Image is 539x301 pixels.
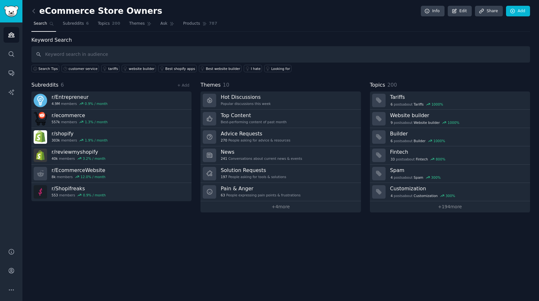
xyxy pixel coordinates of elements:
span: 200 [387,82,397,88]
span: Ask [160,21,167,27]
a: Looking for [264,65,291,72]
div: 0.9 % / month [83,193,106,197]
div: post s about [390,120,460,125]
img: Entrepreneur [34,94,47,107]
a: r/reviewmyshopify40kmembers3.2% / month [31,146,192,165]
h3: Solution Requests [221,167,286,174]
span: 553 [52,193,58,197]
span: Builder [414,139,426,143]
div: 1.9 % / month [85,138,108,142]
a: tariffs [101,65,119,72]
a: Hot DiscussionsPopular discussions this week [200,91,361,110]
a: +4more [200,201,361,212]
a: r/Entrepreneur4.9Mmembers0.9% / month [31,91,192,110]
span: 4.9M [52,101,60,106]
a: Add [506,6,530,17]
span: 197 [221,175,227,179]
span: Products [183,21,200,27]
a: + Add [177,83,189,88]
div: I hate [251,66,260,71]
a: Tariffs6postsaboutTariffs1000% [370,91,530,110]
a: News241Conversations about current news & events [200,146,361,165]
a: Best website builder [199,65,242,72]
h3: r/ Shopifreaks [52,185,106,192]
a: Subreddits6 [61,19,91,32]
a: website builder [122,65,156,72]
span: 63 [221,193,225,197]
div: members [52,138,108,142]
span: Themes [200,81,221,89]
span: 6 [390,139,393,143]
h3: Website builder [390,112,526,119]
div: members [52,175,105,179]
div: tariffs [108,66,118,71]
h3: Builder [390,130,526,137]
span: 33 [390,157,395,161]
span: 6 [390,102,393,107]
a: I hate [244,65,262,72]
h3: r/ ecommerce [52,112,108,119]
span: 787 [209,21,217,27]
div: People asking for advice & resources [221,138,290,142]
button: Search Tips [31,65,59,72]
a: customer service [61,65,99,72]
div: 1000 % [431,102,443,107]
div: Popular discussions this week [221,101,271,106]
div: members [52,193,106,197]
div: website builder [129,66,155,71]
h3: Fintech [390,149,526,155]
span: 10 [223,82,229,88]
div: Best website builder [206,66,240,71]
a: Solution Requests197People asking for tools & solutions [200,165,361,183]
span: 200 [112,21,120,27]
span: 4 [390,175,393,180]
a: Builder6postsaboutBuilder1000% [370,128,530,146]
h3: Tariffs [390,94,526,100]
span: 8k [52,175,56,179]
span: 6 [61,82,64,88]
a: r/Shopifreaks553members0.9% / month [31,183,192,201]
span: 6 [86,21,89,27]
a: Share [475,6,502,17]
span: Themes [129,21,145,27]
a: r/EcommerceWebsite8kmembers12.0% / month [31,165,192,183]
div: 300 % [445,193,455,198]
span: Topics [98,21,110,27]
span: 40k [52,156,58,161]
h3: r/ shopify [52,130,108,137]
div: Best-performing content of past month [221,120,287,124]
h3: News [221,149,302,155]
span: Tariffs [414,102,424,107]
div: members [52,101,108,106]
h3: Hot Discussions [221,94,271,100]
h3: Pain & Anger [221,185,300,192]
img: shopify [34,130,47,144]
div: 0.9 % / month [85,101,108,106]
span: 557k [52,120,60,124]
span: Subreddits [63,21,84,27]
label: Keyword Search [31,37,72,43]
a: Search [31,19,56,32]
div: customer service [69,66,97,71]
div: People asking for tools & solutions [221,175,286,179]
h3: r/ Entrepreneur [52,94,108,100]
h3: Spam [390,167,526,174]
div: 3.2 % / month [83,156,105,161]
h3: Top Content [221,112,287,119]
span: 270 [221,138,227,142]
span: 9 [390,120,393,125]
div: Conversations about current news & events [221,156,302,161]
a: Pain & Anger63People expressing pain points & frustrations [200,183,361,201]
div: 1.3 % / month [85,120,108,124]
h3: r/ reviewmyshopify [52,149,105,155]
div: 800 % [436,157,445,161]
input: Keyword search in audience [31,46,530,63]
a: Edit [448,6,472,17]
a: Ask [158,19,176,32]
span: Search [34,21,47,27]
a: Themes [127,19,154,32]
div: 1000 % [433,139,445,143]
a: Best shopify apps [158,65,197,72]
div: 300 % [431,175,441,180]
a: Products787 [181,19,219,32]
